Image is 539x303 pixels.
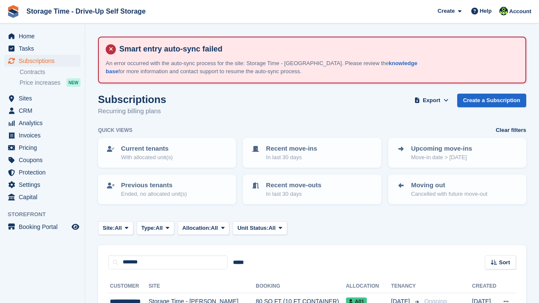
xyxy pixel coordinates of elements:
a: menu [4,55,81,67]
span: Price increases [20,79,61,87]
span: Create [438,7,455,15]
span: Allocation: [182,224,211,232]
th: Site [149,280,256,293]
span: Tasks [19,43,70,54]
a: Recent move-outs In last 30 days [244,175,380,203]
p: Recurring billing plans [98,106,166,116]
th: Tenancy [391,280,421,293]
span: Analytics [19,117,70,129]
a: menu [4,221,81,233]
span: Site: [103,224,115,232]
span: Export [423,96,440,105]
a: Create a Subscription [457,94,526,108]
p: An error occurred with the auto-sync process for the site: Storage Time - [GEOGRAPHIC_DATA]. Plea... [106,59,425,76]
a: Previous tenants Ended, no allocated unit(s) [99,175,235,203]
h1: Subscriptions [98,94,166,105]
a: menu [4,154,81,166]
p: Ended, no allocated unit(s) [121,190,187,198]
span: Storefront [8,210,85,219]
span: Capital [19,191,70,203]
a: Clear filters [496,126,526,134]
span: Settings [19,179,70,191]
span: Home [19,30,70,42]
a: menu [4,142,81,154]
button: Export [413,94,450,108]
a: Preview store [70,222,81,232]
th: Created [472,280,497,293]
a: menu [4,179,81,191]
span: CRM [19,105,70,117]
a: Price increases NEW [20,78,81,87]
p: Moving out [411,180,487,190]
img: stora-icon-8386f47178a22dfd0bd8f6a31ec36ba5ce8667c1dd55bd0f319d3a0aa187defe.svg [7,5,20,18]
p: Current tenants [121,144,173,154]
th: Allocation [346,280,391,293]
button: Type: All [137,221,174,235]
a: Storage Time - Drive-Up Self Storage [23,4,149,18]
h6: Quick views [98,126,133,134]
span: Pricing [19,142,70,154]
p: Recent move-outs [266,180,321,190]
button: Site: All [98,221,133,235]
a: menu [4,117,81,129]
a: menu [4,166,81,178]
span: Account [509,7,531,16]
a: menu [4,129,81,141]
a: Moving out Cancelled with future move-out [389,175,525,203]
a: menu [4,191,81,203]
p: Cancelled with future move-out [411,190,487,198]
a: menu [4,105,81,117]
p: In last 30 days [266,153,317,162]
p: Move-in date > [DATE] [411,153,472,162]
p: In last 30 days [266,190,321,198]
a: Contracts [20,68,81,76]
p: Upcoming move-ins [411,144,472,154]
a: Upcoming move-ins Move-in date > [DATE] [389,139,525,167]
h4: Smart entry auto-sync failed [116,44,519,54]
span: Sites [19,92,70,104]
span: Coupons [19,154,70,166]
span: Type: [141,224,156,232]
img: Laaibah Sarwar [499,7,508,15]
a: menu [4,30,81,42]
p: With allocated unit(s) [121,153,173,162]
th: Customer [108,280,149,293]
span: Subscriptions [19,55,70,67]
a: Recent move-ins In last 30 days [244,139,380,167]
span: Help [480,7,492,15]
span: All [211,224,218,232]
span: Invoices [19,129,70,141]
div: NEW [66,78,81,87]
span: Booking Portal [19,221,70,233]
button: Unit Status: All [233,221,287,235]
a: menu [4,43,81,54]
a: menu [4,92,81,104]
button: Allocation: All [178,221,230,235]
span: All [115,224,122,232]
p: Previous tenants [121,180,187,190]
p: Recent move-ins [266,144,317,154]
span: Unit Status: [237,224,268,232]
span: All [268,224,276,232]
th: Booking [256,280,346,293]
span: Sort [499,258,510,267]
span: Protection [19,166,70,178]
span: All [156,224,163,232]
a: Current tenants With allocated unit(s) [99,139,235,167]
